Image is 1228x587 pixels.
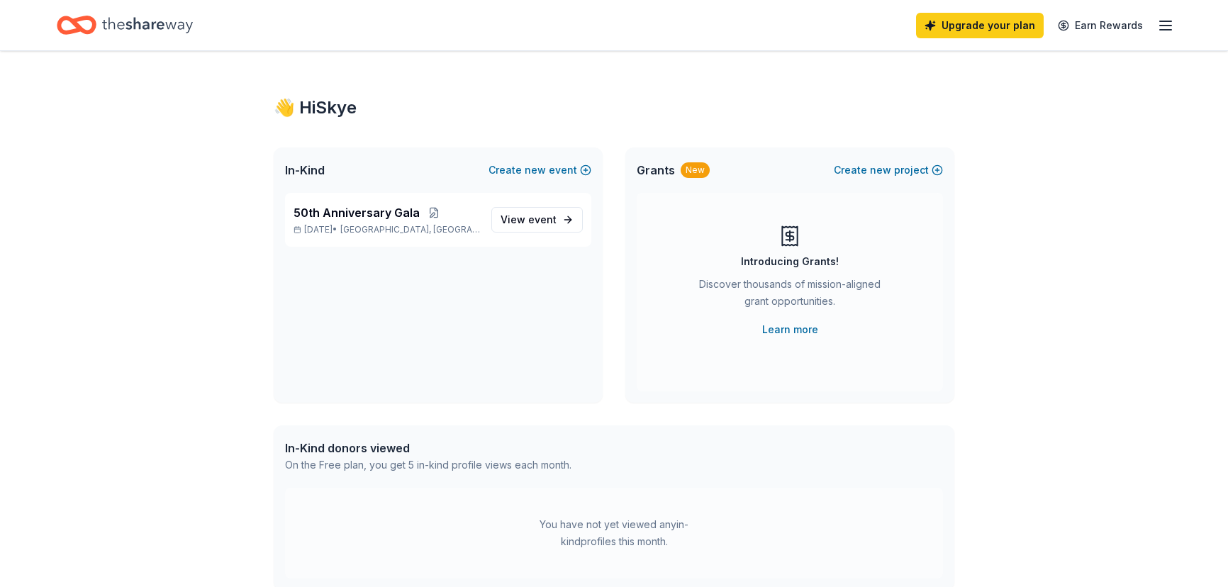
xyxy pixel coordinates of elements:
[741,253,839,270] div: Introducing Grants!
[525,162,546,179] span: new
[57,9,193,42] a: Home
[294,204,420,221] span: 50th Anniversary Gala
[501,211,557,228] span: View
[834,162,943,179] button: Createnewproject
[285,162,325,179] span: In-Kind
[916,13,1044,38] a: Upgrade your plan
[491,207,583,233] a: View event
[870,162,891,179] span: new
[294,224,480,235] p: [DATE] •
[340,224,480,235] span: [GEOGRAPHIC_DATA], [GEOGRAPHIC_DATA]
[637,162,675,179] span: Grants
[274,96,954,119] div: 👋 Hi Skye
[285,457,571,474] div: On the Free plan, you get 5 in-kind profile views each month.
[285,440,571,457] div: In-Kind donors viewed
[525,516,703,550] div: You have not yet viewed any in-kind profiles this month.
[681,162,710,178] div: New
[693,276,886,315] div: Discover thousands of mission-aligned grant opportunities.
[1049,13,1151,38] a: Earn Rewards
[762,321,818,338] a: Learn more
[528,213,557,225] span: event
[489,162,591,179] button: Createnewevent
